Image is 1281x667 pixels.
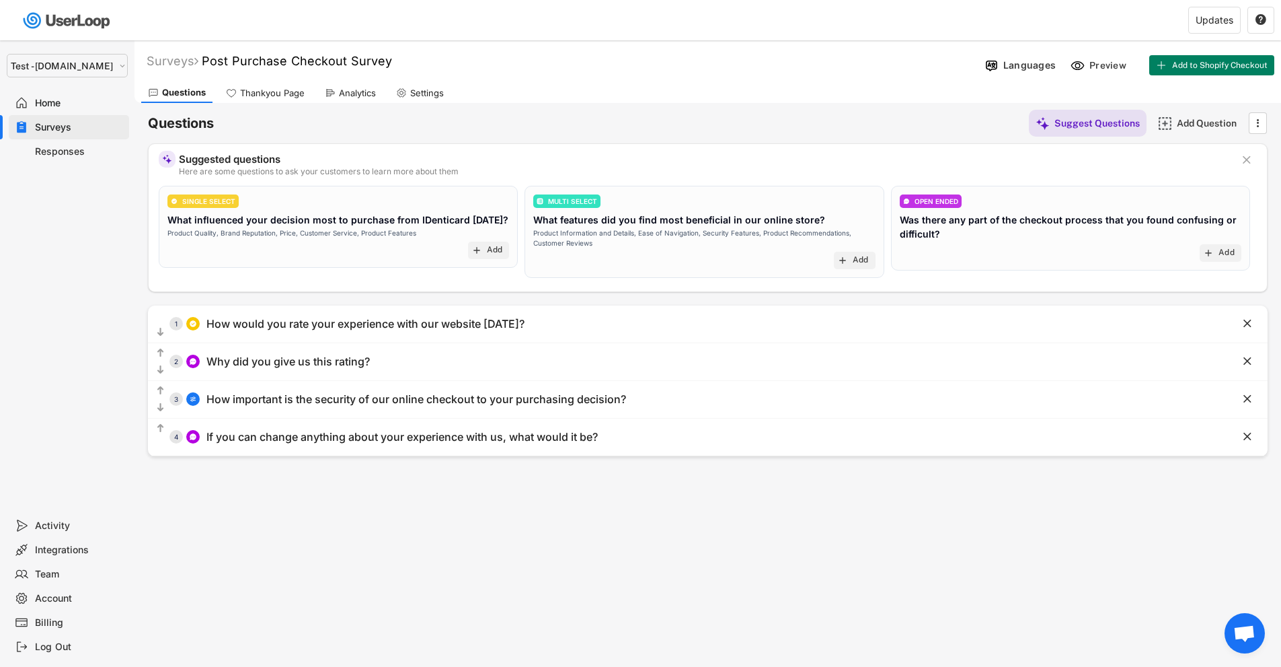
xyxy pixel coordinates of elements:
button: add [837,255,848,266]
text:  [1243,354,1251,368]
div: Home [35,97,124,110]
div: 3 [169,396,183,402]
div: Billing [35,617,124,629]
div: 4 [169,433,183,440]
div: Analytics [339,87,376,99]
text:  [157,364,164,376]
button:  [1241,355,1254,368]
img: ConversationMinor.svg [189,357,197,365]
text:  [157,402,164,413]
button:  [1251,113,1264,133]
div: What features did you find most beneficial in our online store? [533,213,825,227]
img: MagicMajor%20%28Purple%29.svg [1036,116,1050,131]
div: Activity [35,520,124,532]
button: add [1203,248,1214,258]
div: Surveys [35,121,124,134]
button:  [1241,392,1254,406]
button:  [155,401,166,415]
text:  [1243,153,1251,167]
div: Was there any part of the checkout process that you found confusing or difficult? [900,213,1241,241]
div: MULTI SELECT [548,198,597,205]
div: SINGLE SELECT [182,198,235,205]
button:  [155,363,166,377]
text:  [1255,13,1266,26]
img: CircleTickMinorWhite.svg [171,198,178,205]
button: Add to Shopify Checkout [1149,55,1274,75]
img: AddMajor.svg [1158,116,1172,131]
div: OPEN ENDED [915,198,958,205]
div: Why did you give us this rating? [206,355,370,369]
div: What influenced your decision most to purchase from IDenticard [DATE]? [167,213,508,227]
img: ConversationMinor.svg [189,433,197,441]
div: Account [35,592,124,605]
img: userloop-logo-01.svg [20,7,115,34]
text:  [1257,116,1259,130]
div: Settings [410,87,444,99]
div: Surveys [147,53,198,69]
div: Responses [35,145,124,158]
text:  [1243,316,1251,330]
button:  [155,347,166,360]
img: ListMajor.svg [537,198,543,205]
button:  [1240,153,1253,167]
div: Add [853,255,869,266]
div: Thankyou Page [240,87,305,99]
div: Add Question [1177,117,1244,129]
button:  [1255,14,1267,26]
button:  [1241,430,1254,444]
div: 2 [169,358,183,365]
span: Add to Shopify Checkout [1172,61,1268,69]
text:  [157,385,164,396]
img: MagicMajor%20%28Purple%29.svg [162,154,172,164]
div: Integrations [35,544,124,557]
div: Open chat [1225,613,1265,654]
div: Product Quality, Brand Reputation, Price, Customer Service, Product Features [167,228,416,238]
text:  [157,423,164,434]
text:  [1243,392,1251,406]
button:  [155,326,166,339]
div: Languages [1003,59,1056,71]
text:  [1243,429,1251,444]
div: How would you rate your experience with our website [DATE]? [206,317,525,331]
div: If you can change anything about your experience with us, what would it be? [206,430,598,444]
img: Language%20Icon.svg [984,59,999,73]
font: Post Purchase Checkout Survey [202,54,392,68]
div: Suggest Questions [1054,117,1140,129]
img: AdjustIcon.svg [189,395,197,403]
div: Questions [162,87,206,98]
div: 1 [169,320,183,327]
div: Add [1218,248,1235,258]
button:  [155,384,166,398]
img: CircleTickMinorWhite.svg [189,320,197,328]
div: Here are some questions to ask your customers to learn more about them [179,168,1230,176]
div: Log Out [35,641,124,654]
div: Add [487,245,503,256]
button:  [155,422,166,435]
button:  [1241,317,1254,330]
div: Team [35,568,124,581]
text:  [157,347,164,359]
div: Preview [1089,59,1130,71]
div: Updates [1196,15,1233,25]
div: Product Information and Details, Ease of Navigation, Security Features, Product Recommendations, ... [533,228,875,248]
img: ConversationMinor.svg [903,198,910,205]
button: add [471,245,482,256]
div: How important is the security of our online checkout to your purchasing decision? [206,392,626,407]
div: Suggested questions [179,154,1230,164]
h6: Questions [148,114,214,133]
text:  [157,326,164,338]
